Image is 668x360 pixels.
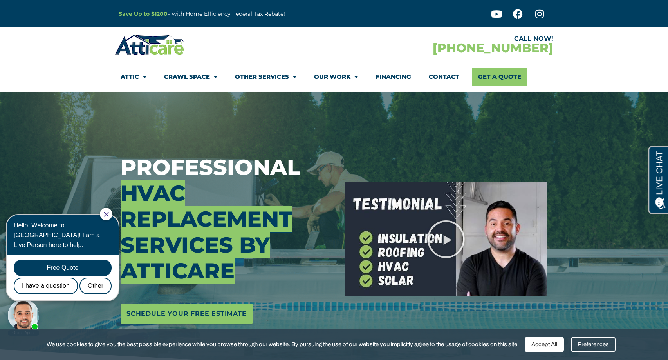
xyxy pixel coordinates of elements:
span: Schedule Your Free Estimate [126,307,247,320]
a: Attic [121,68,146,86]
span: Opens a chat window [19,6,63,16]
a: Crawl Space [164,68,217,86]
a: Contact [429,68,459,86]
span: We use cookies to give you the best possible experience while you browse through our website. By ... [47,340,519,349]
div: Accept All [525,337,564,352]
div: Preferences [571,337,616,352]
nav: Menu [121,68,547,86]
a: Schedule Your Free Estimate [121,304,253,324]
p: – with Home Efficiency Federal Tax Rebate! [119,9,372,18]
a: Get A Quote [472,68,527,86]
div: Play Video [426,220,466,259]
a: Save Up to $1200 [119,10,168,17]
h3: Professional [121,155,333,284]
iframe: Chat Invitation [4,207,129,336]
div: CALL NOW! [334,36,553,42]
a: Other Services [235,68,296,86]
a: Financing [376,68,411,86]
a: Our Work [314,68,358,86]
span: HVAC Replacement Services by Atticare [121,180,292,284]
